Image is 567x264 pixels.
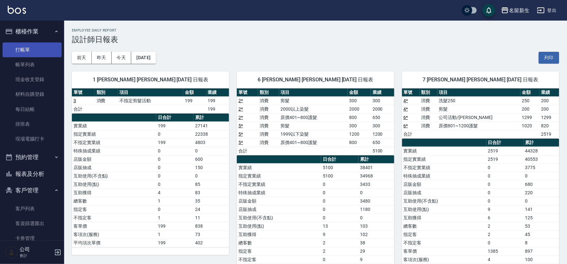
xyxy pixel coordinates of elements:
[486,230,524,239] td: 2
[131,52,156,64] button: [DATE]
[358,247,394,255] td: 29
[348,130,371,138] td: 1200
[486,172,524,180] td: 0
[156,147,193,155] td: 0
[524,230,559,239] td: 45
[348,138,371,147] td: 800
[237,239,321,247] td: 總客數
[321,230,358,239] td: 9
[72,35,559,44] h3: 設計師日報表
[321,180,358,188] td: 0
[410,77,552,83] span: 7 [PERSON_NAME] [PERSON_NAME] [DATE] 日報表
[193,172,229,180] td: 0
[237,88,258,97] th: 單號
[321,205,358,214] td: 0
[156,138,193,147] td: 199
[540,113,559,122] td: 1299
[348,122,371,130] td: 300
[321,172,358,180] td: 5100
[3,87,62,102] a: 材料自購登錄
[358,163,394,172] td: 38401
[524,239,559,247] td: 8
[237,214,321,222] td: 互助使用(不含點)
[524,188,559,197] td: 220
[402,88,420,97] th: 單號
[72,147,156,155] td: 特殊抽成業績
[72,105,95,113] td: 合計
[524,172,559,180] td: 0
[524,163,559,172] td: 3775
[72,222,156,230] td: 客單價
[3,132,62,146] a: 現場電腦打卡
[237,197,321,205] td: 店販金額
[72,114,229,247] table: a dense table
[321,163,358,172] td: 5100
[321,255,358,264] td: 0
[3,201,62,216] a: 客戶列表
[348,105,371,113] td: 2000
[3,57,62,72] a: 帳單列表
[540,122,559,130] td: 820
[183,88,206,97] th: 金額
[486,247,524,255] td: 1385
[371,147,394,155] td: 5100
[371,138,394,147] td: 650
[486,155,524,163] td: 2519
[420,88,437,97] th: 類別
[3,102,62,117] a: 每日結帳
[156,188,193,197] td: 4
[437,122,520,130] td: 原價801~1200護髮
[237,222,321,230] td: 互助使用(點)
[3,231,62,246] a: 卡券管理
[3,72,62,87] a: 現金收支登錄
[206,88,229,97] th: 業績
[72,163,156,172] td: 店販抽成
[193,147,229,155] td: 0
[193,197,229,205] td: 35
[72,138,156,147] td: 不指定實業績
[72,122,156,130] td: 實業績
[206,105,229,113] td: 199
[258,138,279,147] td: 消費
[486,205,524,214] td: 9
[3,42,62,57] a: 打帳單
[524,197,559,205] td: 0
[483,4,495,17] button: save
[72,155,156,163] td: 店販金額
[193,188,229,197] td: 83
[520,113,540,122] td: 1299
[193,222,229,230] td: 838
[358,214,394,222] td: 0
[237,230,321,239] td: 互助獲得
[437,88,520,97] th: 項目
[420,105,437,113] td: 消費
[237,172,321,180] td: 指定實業績
[279,113,348,122] td: 原價401~800護髮
[193,180,229,188] td: 85
[72,230,156,239] td: 客項次(服務)
[402,214,486,222] td: 互助獲得
[156,197,193,205] td: 1
[237,247,321,255] td: 指定客
[321,155,358,164] th: 日合計
[118,88,183,97] th: 項目
[92,52,112,64] button: 昨天
[237,163,321,172] td: 實業績
[193,138,229,147] td: 4803
[258,130,279,138] td: 消費
[402,188,486,197] td: 店販抽成
[358,239,394,247] td: 38
[237,188,321,197] td: 特殊抽成業績
[371,122,394,130] td: 300
[486,139,524,147] th: 日合計
[156,205,193,214] td: 0
[371,96,394,105] td: 300
[258,88,279,97] th: 類別
[72,239,156,247] td: 平均項次單價
[358,205,394,214] td: 1180
[72,205,156,214] td: 指定客
[156,114,193,122] th: 日合計
[402,88,559,139] table: a dense table
[402,130,420,138] td: 合計
[402,180,486,188] td: 店販金額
